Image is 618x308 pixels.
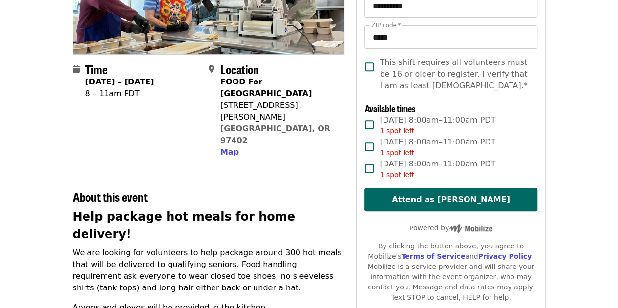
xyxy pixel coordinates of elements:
[73,208,345,243] h2: Help package hot meals for home delivery!
[380,158,495,180] span: [DATE] 8:00am–11:00am PDT
[364,188,537,211] button: Attend as [PERSON_NAME]
[449,224,492,233] img: Powered by Mobilize
[380,57,529,92] span: This shift requires all volunteers must be 16 or older to register. I verify that I am as least [...
[220,146,239,158] button: Map
[220,147,239,157] span: Map
[401,252,465,260] a: Terms of Service
[73,64,80,74] i: calendar icon
[85,61,107,78] span: Time
[478,252,532,260] a: Privacy Policy
[380,136,495,158] span: [DATE] 8:00am–11:00am PDT
[85,88,154,100] div: 8 – 11am PDT
[209,64,214,74] i: map-marker-alt icon
[409,224,492,232] span: Powered by
[380,171,414,179] span: 1 spot left
[73,247,345,294] p: We are looking for volunteers to help package around 300 hot meals that will be delivered to qual...
[220,100,337,123] div: [STREET_ADDRESS][PERSON_NAME]
[380,127,414,135] span: 1 spot left
[220,77,312,98] strong: FOOD For [GEOGRAPHIC_DATA]
[220,124,330,145] a: [GEOGRAPHIC_DATA], OR 97402
[371,22,401,28] label: ZIP code
[73,188,148,205] span: About this event
[364,241,537,303] div: By clicking the button above, you agree to Mobilize's and . Mobilize is a service provider and wi...
[85,77,154,86] strong: [DATE] – [DATE]
[380,114,495,136] span: [DATE] 8:00am–11:00am PDT
[364,25,537,49] input: ZIP code
[380,149,414,157] span: 1 spot left
[364,102,415,115] span: Available times
[220,61,259,78] span: Location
